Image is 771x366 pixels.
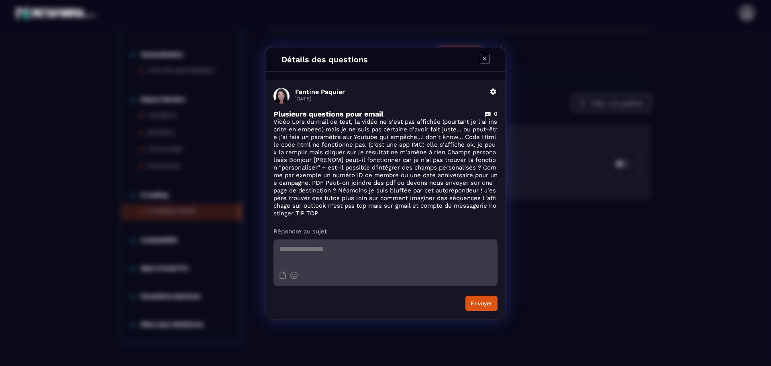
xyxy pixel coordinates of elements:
p: Fantine Paquier [295,88,485,96]
p: Vidéo Lors du mail de test, la vidéo ne s'est pas affichée (pourtant je l'ai inscrite en embeed) ... [273,118,498,217]
h4: Détails des questions [281,55,368,64]
button: Envoyer [465,296,498,311]
p: 0 [494,110,498,118]
p: Répondre au sujet [273,227,498,235]
p: [DATE] [294,96,485,102]
p: Plusieurs questions pour email [273,110,383,118]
